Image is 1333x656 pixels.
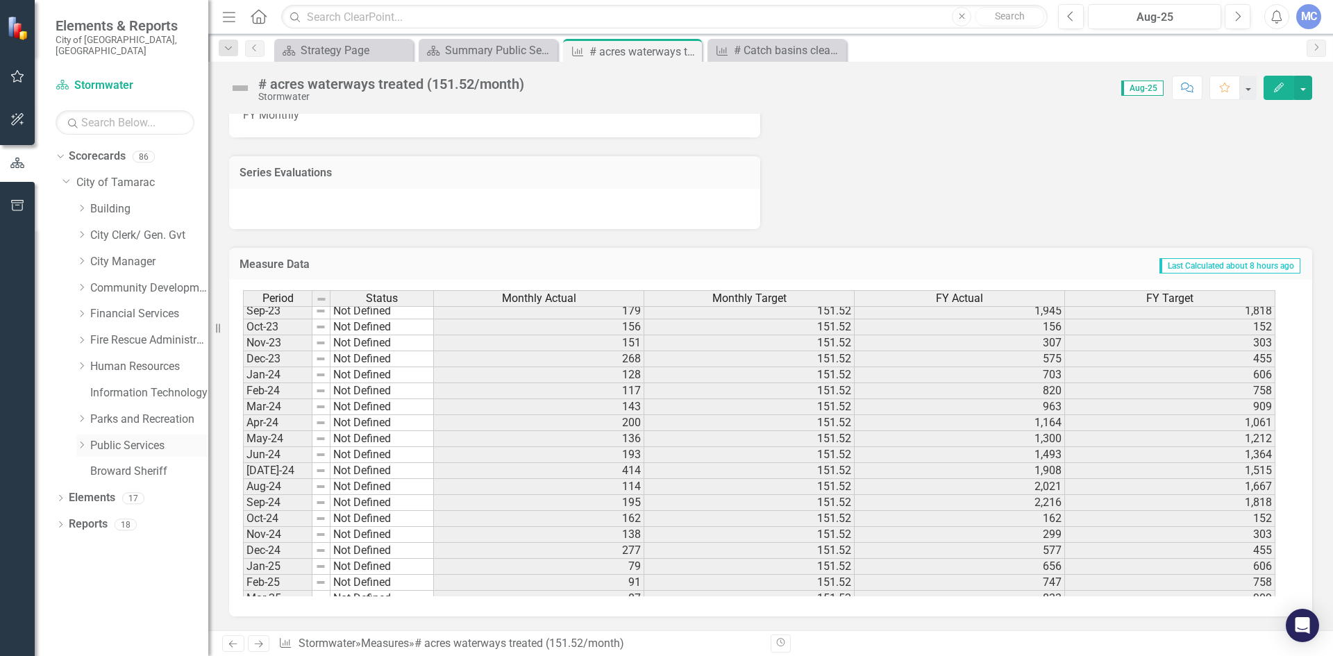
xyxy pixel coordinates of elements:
[315,545,326,556] img: 8DAGhfEEPCf229AAAAAElFTkSuQmCC
[855,431,1065,447] td: 1,300
[855,383,1065,399] td: 820
[644,367,855,383] td: 151.52
[644,303,855,319] td: 151.52
[240,258,590,271] h3: Measure Data
[240,167,750,179] h3: Series Evaluations
[243,335,312,351] td: Nov-23
[330,479,434,495] td: Not Defined
[243,319,312,335] td: Oct-23
[330,431,434,447] td: Not Defined
[1286,609,1319,642] div: Open Intercom Messenger
[995,10,1025,22] span: Search
[330,543,434,559] td: Not Defined
[243,591,312,607] td: Mar-25
[434,319,644,335] td: 156
[90,359,208,375] a: Human Resources
[330,367,434,383] td: Not Defined
[122,492,144,504] div: 17
[69,490,115,506] a: Elements
[644,495,855,511] td: 151.52
[330,463,434,479] td: Not Defined
[855,559,1065,575] td: 656
[975,7,1044,26] button: Search
[315,385,326,396] img: 8DAGhfEEPCf229AAAAAElFTkSuQmCC
[855,399,1065,415] td: 963
[1065,559,1275,575] td: 606
[434,447,644,463] td: 193
[434,543,644,559] td: 277
[434,303,644,319] td: 179
[90,438,208,454] a: Public Services
[56,110,194,135] input: Search Below...
[644,351,855,367] td: 151.52
[434,575,644,591] td: 91
[434,591,644,607] td: 87
[414,637,624,650] div: # acres waterways treated (151.52/month)
[1065,463,1275,479] td: 1,515
[644,463,855,479] td: 151.52
[243,431,312,447] td: May-24
[330,351,434,367] td: Not Defined
[243,351,312,367] td: Dec-23
[366,292,398,305] span: Status
[330,575,434,591] td: Not Defined
[278,636,760,652] div: » »
[330,335,434,351] td: Not Defined
[330,591,434,607] td: Not Defined
[330,559,434,575] td: Not Defined
[330,415,434,431] td: Not Defined
[69,516,108,532] a: Reports
[1065,495,1275,511] td: 1,818
[434,479,644,495] td: 114
[434,463,644,479] td: 414
[90,333,208,348] a: Fire Rescue Administration
[90,306,208,322] a: Financial Services
[243,383,312,399] td: Feb-24
[315,337,326,348] img: 8DAGhfEEPCf229AAAAAElFTkSuQmCC
[434,351,644,367] td: 268
[315,577,326,588] img: 8DAGhfEEPCf229AAAAAElFTkSuQmCC
[855,351,1065,367] td: 575
[315,481,326,492] img: 8DAGhfEEPCf229AAAAAElFTkSuQmCC
[644,431,855,447] td: 151.52
[1065,351,1275,367] td: 455
[243,543,312,559] td: Dec-24
[229,97,760,137] div: FY Monthly
[90,464,208,480] a: Broward Sheriff
[434,431,644,447] td: 136
[315,497,326,508] img: 8DAGhfEEPCf229AAAAAElFTkSuQmCC
[644,543,855,559] td: 151.52
[301,42,410,59] div: Strategy Page
[330,303,434,319] td: Not Defined
[315,353,326,364] img: 8DAGhfEEPCf229AAAAAElFTkSuQmCC
[315,401,326,412] img: 8DAGhfEEPCf229AAAAAElFTkSuQmCC
[361,637,409,650] a: Measures
[278,42,410,59] a: Strategy Page
[434,399,644,415] td: 143
[434,495,644,511] td: 195
[445,42,554,59] div: Summary Public Services/Stormwater Engineering & Operations (410/5050)
[434,559,644,575] td: 79
[243,479,312,495] td: Aug-24
[1121,81,1164,96] span: Aug-25
[712,292,787,305] span: Monthly Target
[1065,575,1275,591] td: 758
[855,511,1065,527] td: 162
[855,319,1065,335] td: 156
[243,463,312,479] td: [DATE]-24
[281,5,1048,29] input: Search ClearPoint...
[936,292,983,305] span: FY Actual
[56,34,194,57] small: City of [GEOGRAPHIC_DATA], [GEOGRAPHIC_DATA]
[855,463,1065,479] td: 1,908
[855,447,1065,463] td: 1,493
[1065,543,1275,559] td: 455
[644,575,855,591] td: 151.52
[315,561,326,572] img: 8DAGhfEEPCf229AAAAAElFTkSuQmCC
[1093,9,1216,26] div: Aug-25
[90,385,208,401] a: Information Technology
[711,42,843,59] a: # Catch basins cleaned (77.75/mo) (annual goal 20% of total to ensure ISO Floodplains rating - ex...
[644,559,855,575] td: 151.52
[315,305,326,317] img: 8DAGhfEEPCf229AAAAAElFTkSuQmCC
[316,294,327,305] img: 8DAGhfEEPCf229AAAAAElFTkSuQmCC
[330,527,434,543] td: Not Defined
